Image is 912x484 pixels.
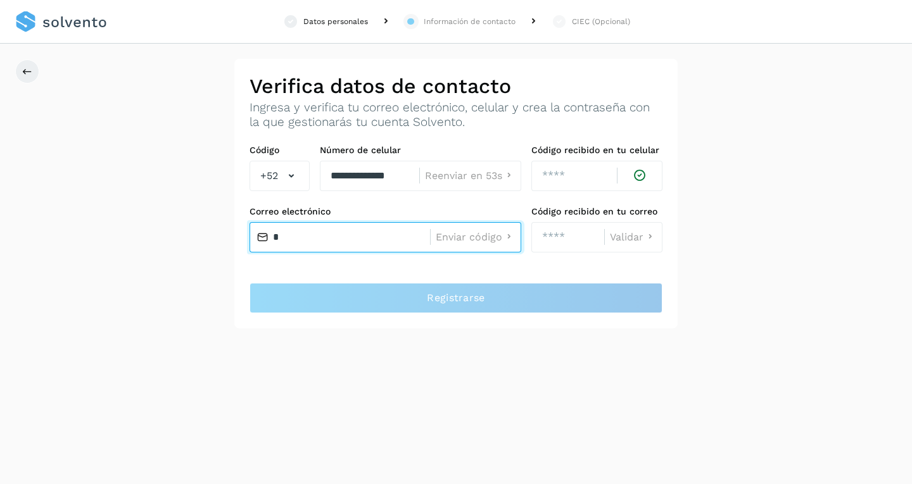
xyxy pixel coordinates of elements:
div: CIEC (Opcional) [572,16,630,27]
span: Registrarse [427,291,484,305]
label: Código recibido en tu correo [531,206,662,217]
span: +52 [260,168,278,183]
span: Enviar código [436,232,502,242]
button: Reenviar en 53s [425,169,516,182]
span: Reenviar en 53s [425,171,502,181]
label: Código [250,145,310,156]
p: Ingresa y verifica tu correo electrónico, celular y crea la contraseña con la que gestionarás tu ... [250,101,662,130]
div: Información de contacto [424,16,516,27]
div: Datos personales [303,16,368,27]
label: Correo electrónico [250,206,521,217]
label: Número de celular [320,145,521,156]
span: Validar [610,232,643,242]
button: Registrarse [250,283,662,313]
button: Validar [610,230,657,244]
h2: Verifica datos de contacto [250,74,662,98]
label: Código recibido en tu celular [531,145,662,156]
button: Enviar código [436,230,516,244]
